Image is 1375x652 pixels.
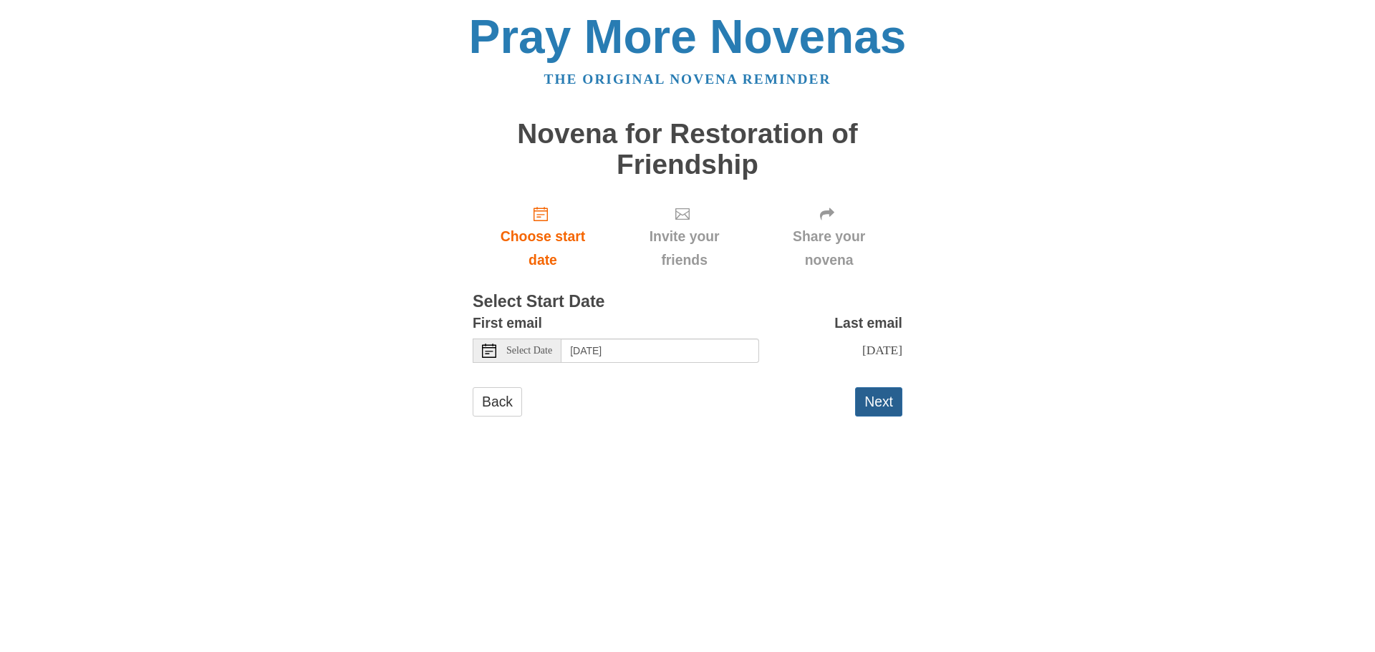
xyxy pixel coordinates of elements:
div: Click "Next" to confirm your start date first. [756,194,902,279]
a: Pray More Novenas [469,10,907,63]
span: Invite your friends [627,225,741,272]
span: Select Date [506,346,552,356]
div: Click "Next" to confirm your start date first. [613,194,756,279]
label: First email [473,311,542,335]
span: Share your novena [770,225,888,272]
input: Use the arrow keys to pick a date [561,339,759,363]
a: The original novena reminder [544,72,831,87]
h1: Novena for Restoration of Friendship [473,119,902,180]
span: Choose start date [487,225,599,272]
a: Back [473,387,522,417]
label: Last email [834,311,902,335]
span: [DATE] [862,343,902,357]
h3: Select Start Date [473,293,902,311]
button: Next [855,387,902,417]
a: Choose start date [473,194,613,279]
